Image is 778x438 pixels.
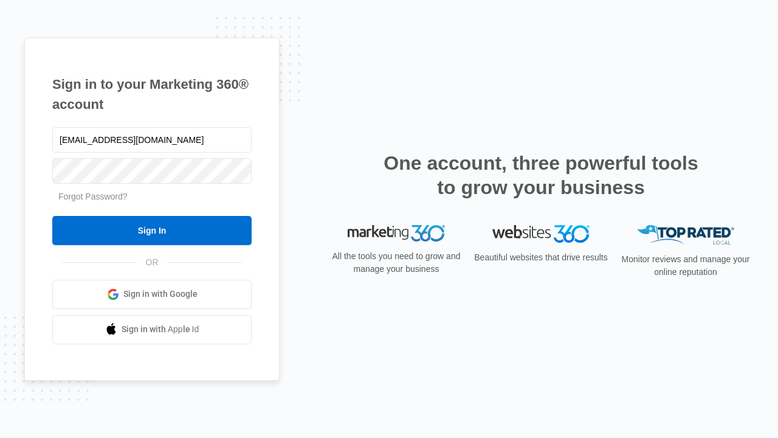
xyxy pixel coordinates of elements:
[122,323,199,336] span: Sign in with Apple Id
[52,127,252,153] input: Email
[637,225,734,245] img: Top Rated Local
[52,280,252,309] a: Sign in with Google
[473,251,609,264] p: Beautiful websites that drive results
[123,288,198,301] span: Sign in with Google
[380,151,702,200] h2: One account, three powerful tools to grow your business
[328,250,464,276] p: All the tools you need to grow and manage your business
[348,225,445,242] img: Marketing 360
[52,74,252,114] h1: Sign in to your Marketing 360® account
[492,225,590,243] img: Websites 360
[52,315,252,344] a: Sign in with Apple Id
[137,256,167,269] span: OR
[618,253,754,279] p: Monitor reviews and manage your online reputation
[58,192,128,201] a: Forgot Password?
[52,216,252,245] input: Sign In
